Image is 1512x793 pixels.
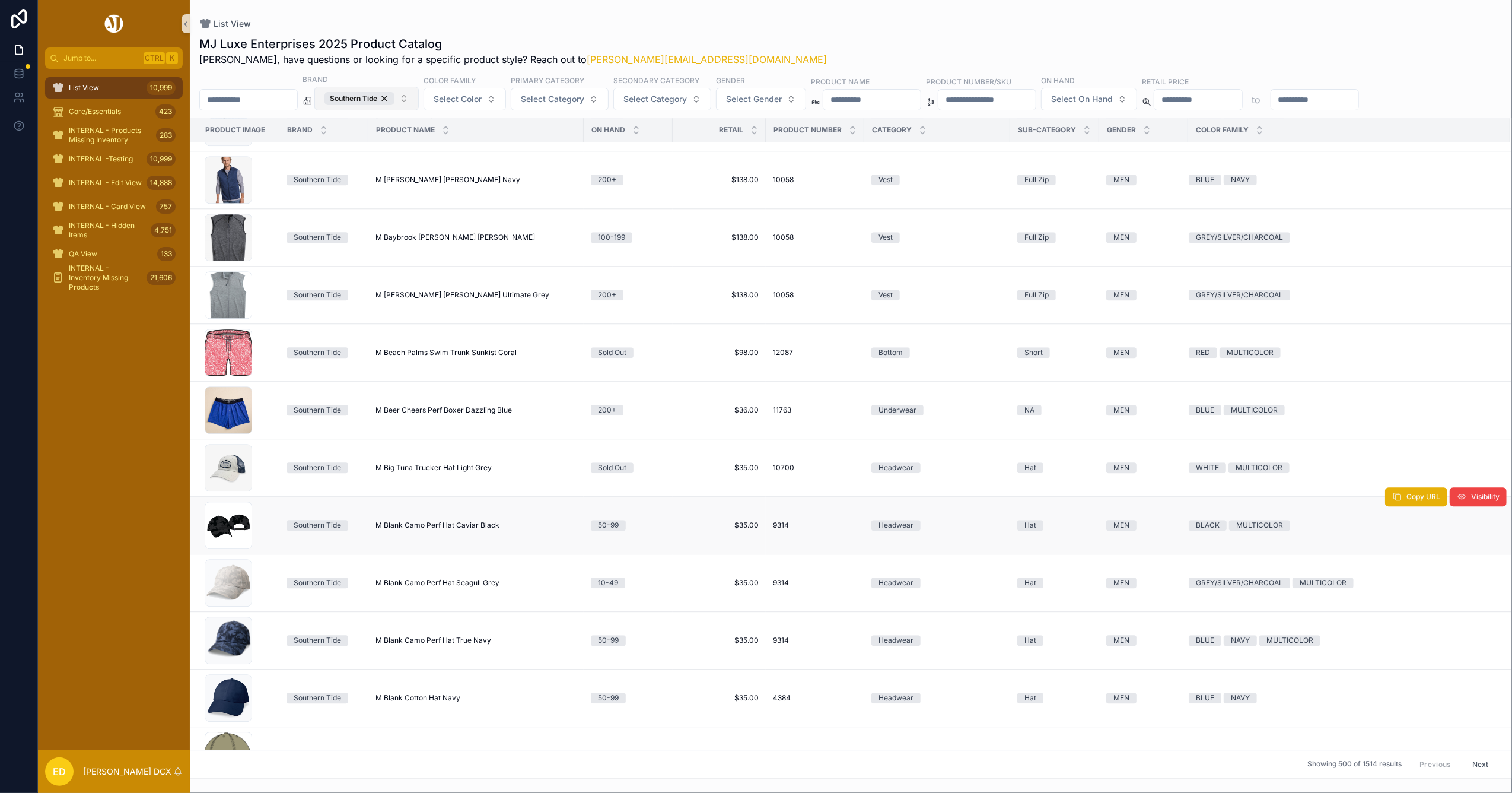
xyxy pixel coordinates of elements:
div: BLUE [1196,175,1214,185]
span: 10058 [773,233,794,242]
a: $138.00 [680,175,759,185]
button: Select Button [424,88,506,110]
a: Short [1017,347,1092,358]
a: 100-199 [591,232,666,243]
span: $35.00 [680,463,759,472]
span: Visibility [1471,492,1500,502]
span: M Beer Cheers Perf Boxer Dazzling Blue [375,405,512,415]
a: 200+ [591,290,666,300]
div: MULTICOLOR [1236,462,1282,473]
a: Southern Tide [287,347,361,358]
a: M Beer Cheers Perf Boxer Dazzling Blue [375,405,577,415]
div: Southern Tide [294,175,341,185]
div: BLUE [1196,405,1214,415]
div: 21,606 [147,271,176,285]
a: INTERNAL -Testing10,999 [45,148,183,170]
div: NAVY [1231,693,1250,703]
a: GREY/SILVER/CHARCOAL [1189,290,1496,300]
div: 200+ [598,175,616,185]
span: M Blank Cotton Hat Navy [375,693,460,703]
a: WHITEMULTICOLOR [1189,462,1496,473]
div: 50-99 [598,635,619,646]
div: Sold Out [598,462,626,473]
a: 9314 [773,521,857,530]
a: REDMULTICOLOR [1189,347,1496,358]
div: Full Zip [1024,175,1049,185]
a: INTERNAL - Products Missing Inventory283 [45,125,183,146]
a: Hat [1017,520,1092,531]
a: $138.00 [680,233,759,242]
a: MEN [1106,578,1181,588]
span: $35.00 [680,636,759,645]
label: Color Family [424,75,476,85]
div: MULTICOLOR [1236,520,1283,531]
div: MULTICOLOR [1266,635,1313,646]
a: INTERNAL - Hidden Items4,751 [45,220,183,241]
div: Vest [878,290,893,300]
a: Hat [1017,578,1092,588]
a: NA [1017,405,1092,415]
span: Gender [1107,125,1136,135]
button: Select Button [511,88,609,110]
label: Product Number/SKU [926,76,1011,87]
a: Headwear [871,520,1003,531]
a: 10058 [773,175,857,185]
span: Select Gender [726,93,782,105]
div: Headwear [878,693,913,703]
a: Southern Tide [287,462,361,473]
a: MEN [1106,462,1181,473]
div: Full Zip [1024,290,1049,300]
div: 10,999 [147,81,176,95]
div: MEN [1113,405,1129,415]
a: 50-99 [591,693,666,703]
div: Full Zip [1024,232,1049,243]
label: Brand [303,74,328,84]
a: M Beach Palms Swim Trunk Sunkist Coral [375,348,577,357]
a: MEN [1106,405,1181,415]
div: BLACK [1196,520,1220,531]
div: MEN [1113,290,1129,300]
a: BLACKMULTICOLOR [1189,520,1496,531]
span: Product Name [376,125,435,135]
div: 10,999 [147,152,176,166]
div: Headwear [878,462,913,473]
a: $138.00 [680,290,759,300]
span: Sub-Category [1018,125,1076,135]
a: MEN [1106,347,1181,358]
div: MEN [1113,520,1129,531]
div: Headwear [878,635,913,646]
a: M [PERSON_NAME] [PERSON_NAME] Navy [375,175,577,185]
div: MULTICOLOR [1231,405,1278,415]
span: 4384 [773,693,791,703]
span: 10700 [773,463,794,472]
a: M Big Tuna Trucker Hat Light Grey [375,463,577,472]
a: $36.00 [680,405,759,415]
div: Headwear [878,578,913,588]
a: M Blank Camo Perf Hat Seagull Grey [375,578,577,588]
span: Core/Essentials [69,107,121,116]
a: 10-49 [591,578,666,588]
span: ED [53,765,66,779]
span: Product Number [773,125,842,135]
a: [PERSON_NAME][EMAIL_ADDRESS][DOMAIN_NAME] [587,53,827,65]
a: Bottom [871,347,1003,358]
a: Hat [1017,693,1092,703]
a: Hat [1017,462,1092,473]
a: Headwear [871,462,1003,473]
span: List View [69,83,99,93]
div: GREY/SILVER/CHARCOAL [1196,232,1283,243]
a: $35.00 [680,521,759,530]
a: 10058 [773,233,857,242]
a: Vest [871,175,1003,185]
a: Southern Tide [287,232,361,243]
div: 4,751 [151,223,176,237]
div: Southern Tide [294,462,341,473]
div: BLUE [1196,693,1214,703]
a: Headwear [871,635,1003,646]
span: On Hand [591,125,625,135]
span: $35.00 [680,693,759,703]
span: M Baybrook [PERSON_NAME] [PERSON_NAME] [375,233,535,242]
